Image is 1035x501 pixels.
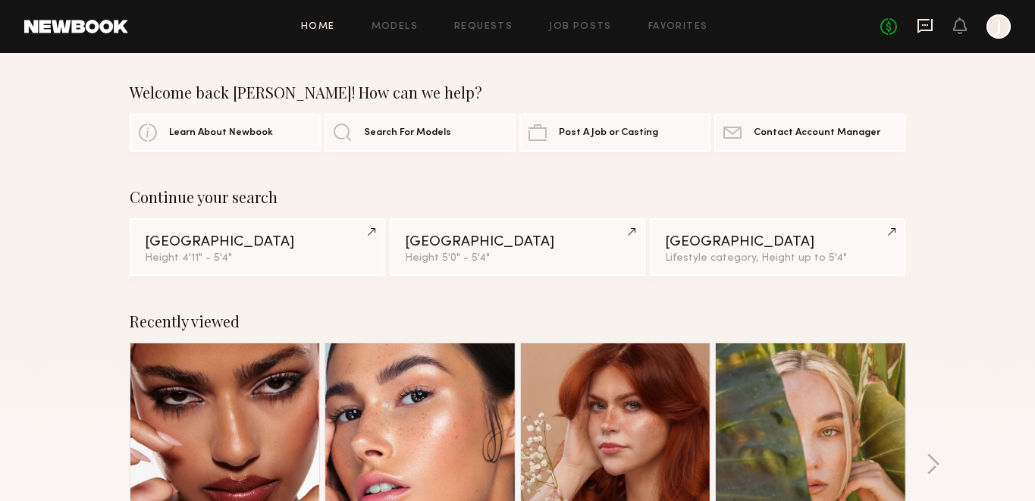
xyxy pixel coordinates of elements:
[648,22,708,32] a: Favorites
[405,235,630,249] div: [GEOGRAPHIC_DATA]
[145,235,370,249] div: [GEOGRAPHIC_DATA]
[130,312,906,330] div: Recently viewed
[372,22,418,32] a: Models
[650,218,905,276] a: [GEOGRAPHIC_DATA]Lifestyle category, Height up to 5'4"
[364,128,451,138] span: Search For Models
[169,128,273,138] span: Learn About Newbook
[390,218,645,276] a: [GEOGRAPHIC_DATA]Height 5'0" - 5'4"
[665,253,890,264] div: Lifestyle category, Height up to 5'4"
[130,114,321,152] a: Learn About Newbook
[519,114,710,152] a: Post A Job or Casting
[454,22,513,32] a: Requests
[986,14,1011,39] a: J
[714,114,905,152] a: Contact Account Manager
[665,235,890,249] div: [GEOGRAPHIC_DATA]
[405,253,630,264] div: Height 5'0" - 5'4"
[754,128,880,138] span: Contact Account Manager
[130,83,906,102] div: Welcome back [PERSON_NAME]! How can we help?
[549,22,612,32] a: Job Posts
[145,253,370,264] div: Height 4'11" - 5'4"
[559,128,658,138] span: Post A Job or Casting
[325,114,516,152] a: Search For Models
[301,22,335,32] a: Home
[130,218,385,276] a: [GEOGRAPHIC_DATA]Height 4'11" - 5'4"
[130,188,906,206] div: Continue your search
